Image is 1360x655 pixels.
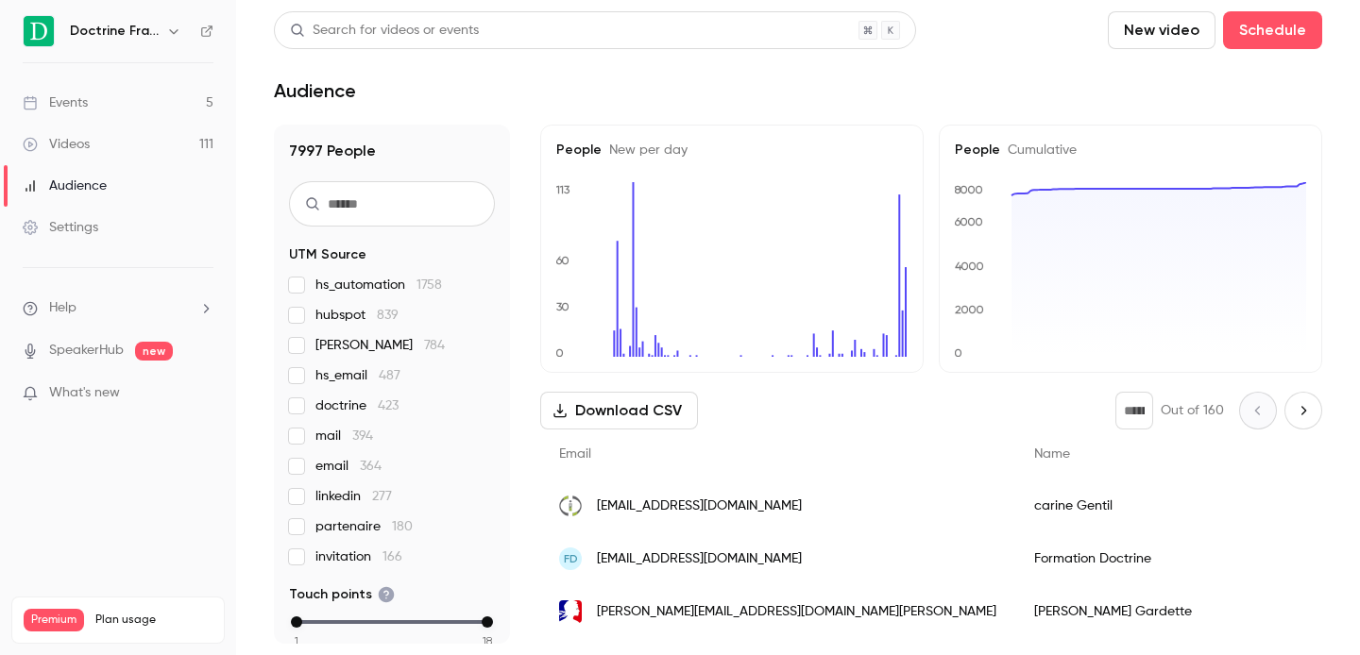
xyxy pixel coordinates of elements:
[289,140,495,162] h1: 7997 People
[70,22,159,41] h6: Doctrine France
[1108,11,1215,49] button: New video
[955,141,1306,160] h5: People
[555,346,564,360] text: 0
[49,383,120,403] span: What's new
[379,369,400,382] span: 487
[955,303,984,316] text: 2000
[540,392,698,429] button: Download CSV
[1284,392,1322,429] button: Next page
[559,600,582,623] img: developpement-durable.gouv.fr
[315,396,399,415] span: doctrine
[416,278,442,292] span: 1758
[352,429,373,443] span: 394
[23,135,90,154] div: Videos
[559,447,591,461] span: Email
[360,460,382,473] span: 364
[289,245,366,264] span: UTM Source
[597,549,802,569] span: [EMAIL_ADDRESS][DOMAIN_NAME]
[49,341,124,361] a: SpeakerHub
[597,496,802,516] span: [EMAIL_ADDRESS][DOMAIN_NAME]
[556,300,569,313] text: 30
[483,632,492,649] span: 18
[295,632,298,649] span: 1
[1161,401,1224,420] p: Out of 160
[555,254,569,267] text: 60
[955,260,984,273] text: 4000
[315,457,382,476] span: email
[23,176,107,195] div: Audience
[602,143,688,157] span: New per day
[315,517,413,536] span: partenaire
[424,339,445,352] span: 784
[315,366,400,385] span: hs_email
[954,183,983,196] text: 8000
[23,93,88,112] div: Events
[1000,143,1077,157] span: Cumulative
[315,276,442,294] span: hs_automation
[954,346,962,360] text: 0
[49,298,76,318] span: Help
[274,79,356,102] h1: Audience
[289,585,395,604] span: Touch points
[382,550,402,563] span: 166
[23,218,98,237] div: Settings
[392,520,413,533] span: 180
[556,141,908,160] h5: People
[291,616,302,628] div: min
[555,183,570,196] text: 113
[597,602,996,622] span: [PERSON_NAME][EMAIL_ADDRESS][DOMAIN_NAME][PERSON_NAME]
[24,609,84,631] span: Premium
[315,487,392,506] span: linkedin
[372,490,392,503] span: 277
[559,495,582,517] img: avoxi.fr
[954,215,983,228] text: 6000
[1223,11,1322,49] button: Schedule
[1034,447,1070,461] span: Name
[564,550,578,567] span: FD
[378,399,399,412] span: 423
[377,309,399,322] span: 839
[191,385,213,402] iframe: Noticeable Trigger
[290,21,479,41] div: Search for videos or events
[24,16,54,46] img: Doctrine France
[315,336,445,355] span: [PERSON_NAME]
[315,427,373,445] span: mail
[135,342,173,361] span: new
[315,306,399,325] span: hubspot
[315,547,402,566] span: invitation
[482,616,493,628] div: max
[95,613,212,628] span: Plan usage
[23,298,213,318] li: help-dropdown-opener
